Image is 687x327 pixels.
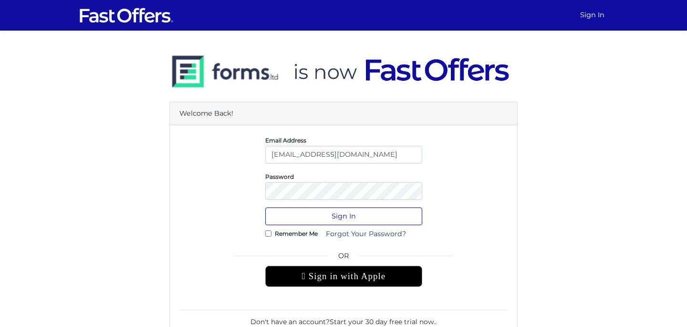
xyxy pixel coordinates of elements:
div: Don't have an account? . [179,310,508,327]
a: Forgot Your Password? [320,225,412,243]
label: Remember Me [275,232,318,235]
span: OR [265,251,422,266]
input: E-Mail [265,146,422,163]
button: Sign In [265,207,422,225]
div: Welcome Back! [170,102,517,125]
a: Sign In [576,6,608,24]
label: Email Address [265,139,306,142]
a: Start your 30 day free trial now. [330,317,435,326]
label: Password [265,175,294,178]
div: Sign in with Apple [265,266,422,287]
